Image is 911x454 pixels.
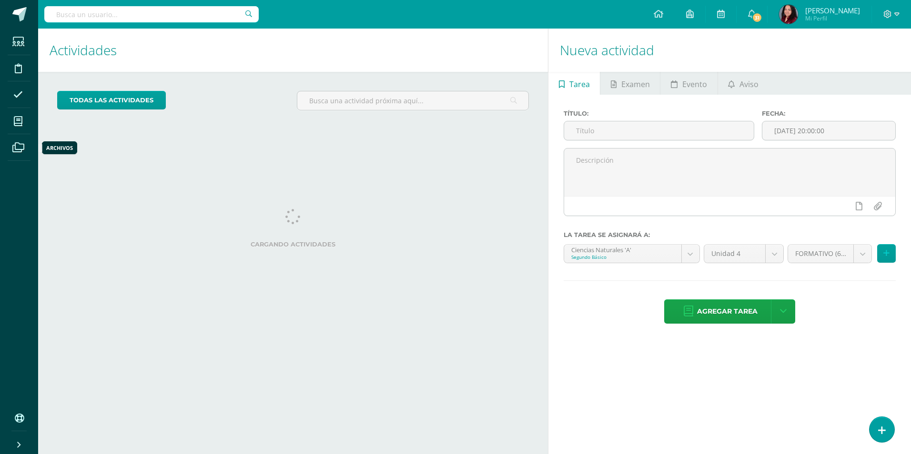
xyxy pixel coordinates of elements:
[779,5,798,24] img: d1a1e1938b2129473632f39149ad8a41.png
[46,144,73,151] div: Archivos
[805,14,860,22] span: Mi Perfil
[805,6,860,15] span: [PERSON_NAME]
[571,254,674,260] div: Segundo Básico
[57,241,529,248] label: Cargando actividades
[718,72,769,95] a: Aviso
[569,73,590,96] span: Tarea
[621,73,650,96] span: Examen
[660,72,717,95] a: Evento
[564,121,754,140] input: Título
[762,110,896,117] label: Fecha:
[762,121,895,140] input: Fecha de entrega
[57,91,166,109] a: todas las Actividades
[739,73,759,96] span: Aviso
[697,300,758,323] span: Agregar tarea
[795,245,846,263] span: FORMATIVO (60.0%)
[560,29,900,72] h1: Nueva actividad
[564,231,896,238] label: La tarea se asignará a:
[571,245,674,254] div: Ciencias Naturales 'A'
[752,12,762,23] span: 31
[297,91,528,110] input: Busca una actividad próxima aquí...
[788,245,871,263] a: FORMATIVO (60.0%)
[564,110,754,117] label: Título:
[44,6,259,22] input: Busca un usuario...
[711,245,758,263] span: Unidad 4
[600,72,660,95] a: Examen
[682,73,707,96] span: Evento
[564,245,699,263] a: Ciencias Naturales 'A'Segundo Básico
[548,72,600,95] a: Tarea
[50,29,536,72] h1: Actividades
[704,245,783,263] a: Unidad 4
